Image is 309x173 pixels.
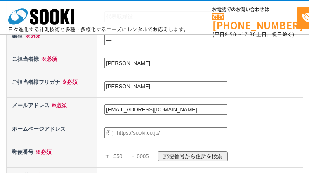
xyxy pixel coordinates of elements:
span: ※必須 [39,56,57,62]
span: お電話でのお問い合わせは [212,7,297,12]
span: ※必須 [50,102,67,108]
input: 550 [112,151,131,161]
th: ご担当者様 [6,51,97,74]
input: 業種不明の場合、事業内容を記載ください [104,34,227,45]
span: ※必須 [33,149,52,155]
input: 郵便番号から住所を検索 [158,151,228,161]
th: 業種 [6,28,97,51]
a: [PHONE_NUMBER] [212,13,297,30]
p: 日々進化する計測技術と多種・多様化するニーズにレンタルでお応えします。 [8,27,189,32]
th: メールアドレス [6,98,97,121]
span: ※必須 [60,79,78,85]
input: 例）example@sooki.co.jp [104,104,227,115]
p: 〒 - [105,147,301,165]
th: ご担当者様フリガナ [6,74,97,98]
span: (平日 ～ 土日、祝日除く) [212,31,294,38]
input: 例）ソーキ タロウ [104,81,227,92]
input: 例）https://sooki.co.jp/ [104,127,227,138]
span: 8:50 [225,31,236,38]
span: 17:30 [241,31,256,38]
th: ホームページアドレス [6,121,97,144]
input: 0005 [135,151,154,161]
span: ※必須 [23,33,41,39]
input: 例）創紀 太郎 [104,58,227,69]
th: 郵便番号 [6,144,97,167]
